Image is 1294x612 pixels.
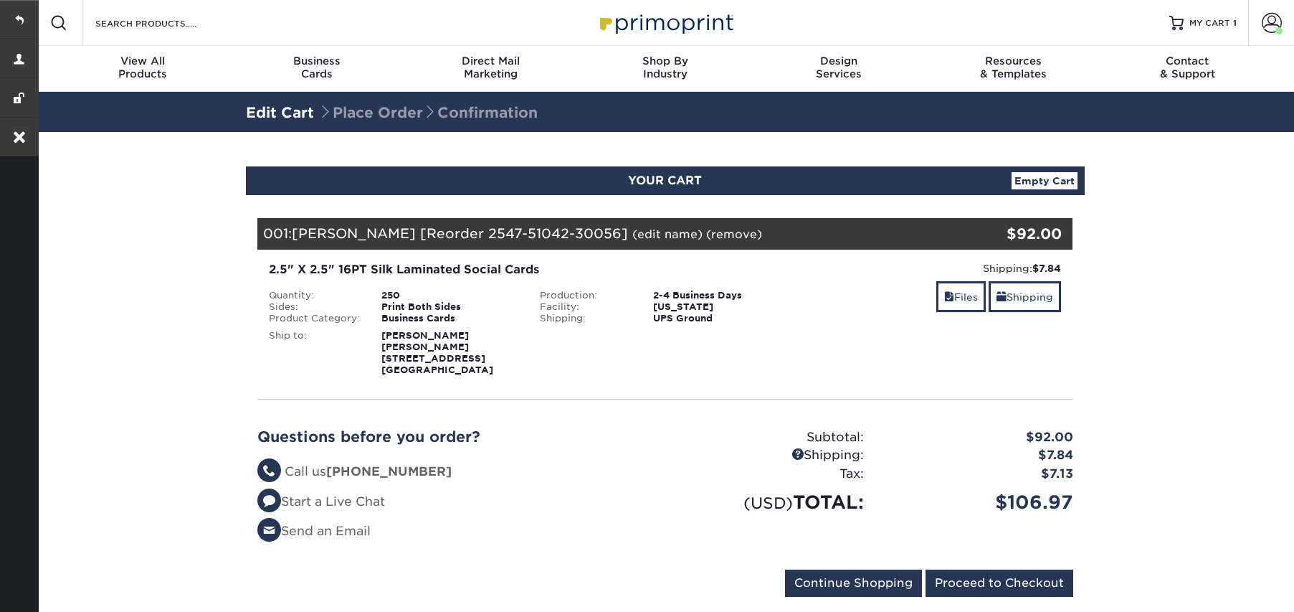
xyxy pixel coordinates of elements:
div: Sides: [258,301,371,313]
span: Contact [1100,55,1275,67]
div: & Templates [926,55,1100,80]
strong: $7.84 [1032,263,1061,274]
span: MY CART [1189,17,1230,29]
a: Edit Cart [246,104,314,121]
div: Shipping: [529,313,642,324]
div: Quantity: [258,290,371,301]
div: & Support [1100,55,1275,80]
div: $92.00 [875,428,1084,447]
span: [PERSON_NAME] [Reorder 2547-51042-30056] [292,225,628,241]
span: files [944,291,954,303]
a: Start a Live Chat [257,494,385,509]
span: Design [752,55,926,67]
strong: [PERSON_NAME] [PERSON_NAME] [STREET_ADDRESS] [GEOGRAPHIC_DATA] [381,330,493,375]
a: (remove) [706,227,762,241]
a: Files [936,281,986,312]
div: 2.5" X 2.5" 16PT Silk Laminated Social Cards [269,261,790,278]
div: Facility: [529,301,642,313]
img: Primoprint [594,7,737,38]
div: 2-4 Business Days [642,290,801,301]
a: View AllProducts [56,46,230,92]
div: Ship to: [258,330,371,376]
input: Continue Shopping [785,570,922,597]
div: Industry [578,55,752,80]
div: Shipping: [812,261,1062,276]
input: SEARCH PRODUCTS..... [94,14,234,32]
small: (USD) [743,494,793,512]
span: Place Order Confirmation [318,104,538,121]
a: Shipping [989,281,1061,312]
div: 001: [257,218,937,250]
input: Proceed to Checkout [926,570,1073,597]
div: Tax: [665,465,875,484]
div: TOTAL: [665,489,875,516]
span: YOUR CART [628,174,702,187]
strong: [PHONE_NUMBER] [326,464,452,479]
a: Send an Email [257,524,371,538]
a: Contact& Support [1100,46,1275,92]
div: [US_STATE] [642,301,801,313]
li: Call us [257,463,655,481]
span: Shop By [578,55,752,67]
div: Product Category: [258,313,371,324]
div: Cards [229,55,404,80]
div: Services [752,55,926,80]
a: Direct MailMarketing [404,46,578,92]
div: Production: [529,290,642,301]
span: 1 [1233,18,1237,28]
div: Print Both Sides [371,301,529,313]
div: $92.00 [937,223,1062,245]
a: BusinessCards [229,46,404,92]
span: Resources [926,55,1100,67]
span: shipping [996,291,1007,303]
span: Direct Mail [404,55,578,67]
a: Shop ByIndustry [578,46,752,92]
div: Subtotal: [665,428,875,447]
div: Business Cards [371,313,529,324]
div: Marketing [404,55,578,80]
div: UPS Ground [642,313,801,324]
div: Products [56,55,230,80]
div: 250 [371,290,529,301]
a: Empty Cart [1012,172,1077,189]
div: $7.13 [875,465,1084,484]
div: $7.84 [875,446,1084,465]
a: (edit name) [632,227,703,241]
span: Business [229,55,404,67]
h2: Questions before you order? [257,428,655,446]
span: View All [56,55,230,67]
div: $106.97 [875,489,1084,516]
a: Resources& Templates [926,46,1100,92]
a: DesignServices [752,46,926,92]
div: Shipping: [665,446,875,465]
